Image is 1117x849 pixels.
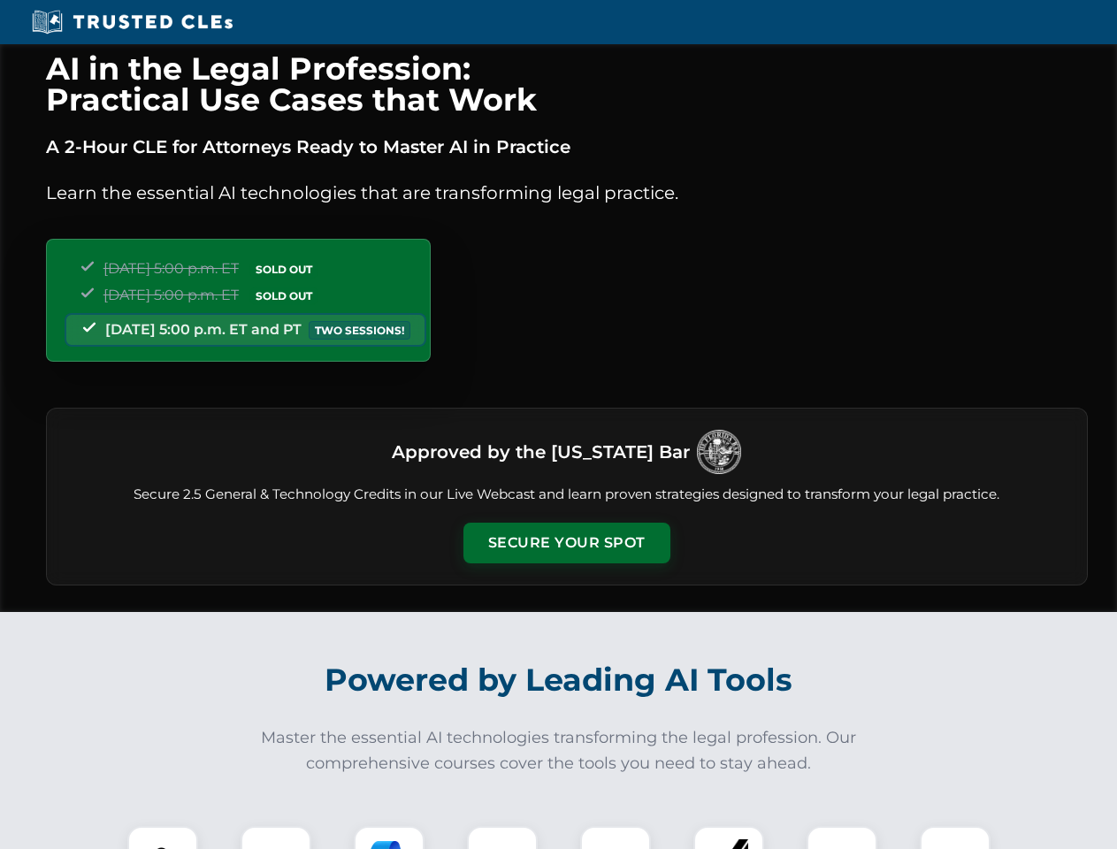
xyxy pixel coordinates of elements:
p: Master the essential AI technologies transforming the legal profession. Our comprehensive courses... [249,725,868,776]
p: Learn the essential AI technologies that are transforming legal practice. [46,179,1088,207]
p: Secure 2.5 General & Technology Credits in our Live Webcast and learn proven strategies designed ... [68,485,1066,505]
h1: AI in the Legal Profession: Practical Use Cases that Work [46,53,1088,115]
span: SOLD OUT [249,260,318,279]
h2: Powered by Leading AI Tools [69,649,1049,711]
span: [DATE] 5:00 p.m. ET [103,287,239,303]
p: A 2-Hour CLE for Attorneys Ready to Master AI in Practice [46,133,1088,161]
span: SOLD OUT [249,287,318,305]
img: Trusted CLEs [27,9,238,35]
span: [DATE] 5:00 p.m. ET [103,260,239,277]
button: Secure Your Spot [463,523,670,563]
img: Logo [697,430,741,474]
h3: Approved by the [US_STATE] Bar [392,436,690,468]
